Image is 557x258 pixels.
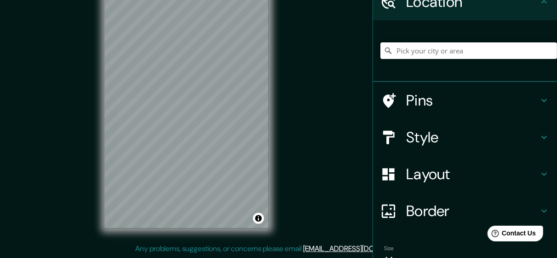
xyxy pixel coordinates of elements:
[406,165,539,183] h4: Layout
[136,243,419,254] p: Any problems, suggestions, or concerns please email .
[253,213,264,224] button: Toggle attribution
[406,91,539,110] h4: Pins
[406,128,539,147] h4: Style
[475,222,547,248] iframe: Help widget launcher
[373,82,557,119] div: Pins
[384,245,394,252] label: Size
[380,42,557,59] input: Pick your city or area
[373,156,557,193] div: Layout
[373,193,557,229] div: Border
[304,244,417,253] a: [EMAIL_ADDRESS][DOMAIN_NAME]
[373,119,557,156] div: Style
[406,202,539,220] h4: Border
